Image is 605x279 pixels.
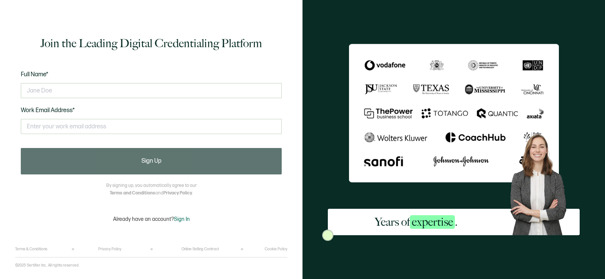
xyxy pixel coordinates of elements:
[21,148,282,174] button: Sign Up
[375,214,458,230] h2: Years of .
[106,182,197,197] p: By signing up, you automatically agree to our and .
[21,119,282,134] input: Enter your work email address
[15,263,79,268] p: ©2025 Sertifier Inc.. All rights reserved.
[113,216,190,222] p: Already have an account?
[21,71,48,78] span: Full Name*
[110,190,155,196] a: Terms and Conditions
[265,247,287,251] a: Cookie Policy
[181,247,219,251] a: Online Selling Contract
[21,107,75,114] span: Work Email Address*
[141,158,161,164] span: Sign Up
[98,247,121,251] a: Privacy Policy
[15,247,47,251] a: Terms & Conditions
[410,215,455,229] span: expertise
[21,83,282,98] input: Jane Doe
[349,44,559,182] img: Sertifier Signup - Years of <span class="strong-h">expertise</span>.
[322,230,334,241] img: Sertifier Signup
[504,129,580,235] img: Sertifier Signup - Years of <span class="strong-h">expertise</span>. Hero
[163,190,192,196] a: Privacy Policy
[40,36,262,51] h1: Join the Leading Digital Credentialing Platform
[174,216,190,222] span: Sign In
